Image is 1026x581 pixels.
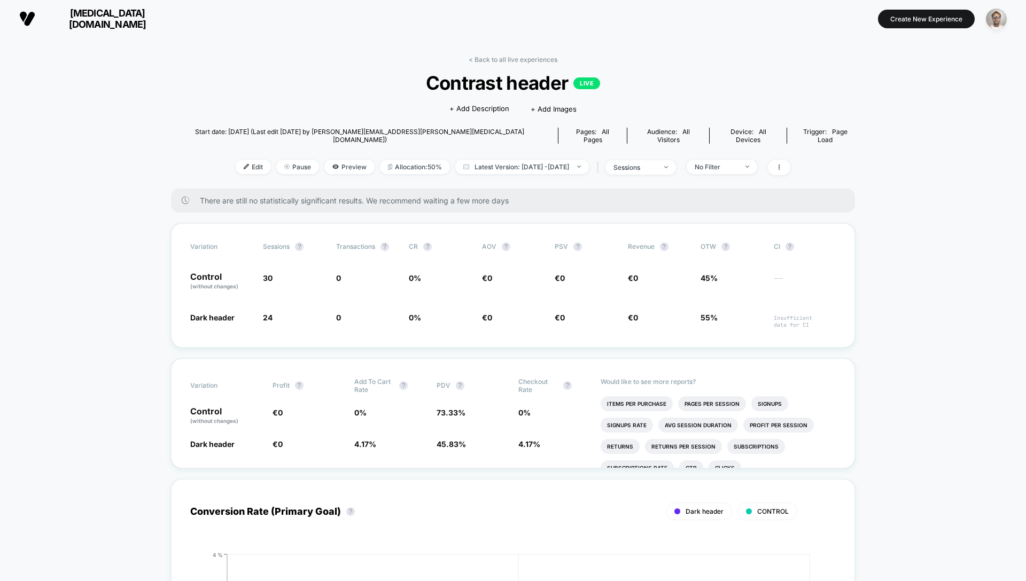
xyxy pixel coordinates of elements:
[236,160,271,174] span: Edit
[686,507,724,515] span: Dark header
[701,242,759,251] span: OTW
[664,166,668,168] img: end
[727,439,785,454] li: Subscriptions
[660,242,669,251] button: ?
[757,507,789,515] span: CONTROL
[628,273,638,282] span: €
[751,396,788,411] li: Signups
[774,275,836,290] span: ---
[273,439,283,449] span: €
[502,242,510,251] button: ?
[560,313,565,322] span: 0
[721,242,730,251] button: ?
[200,196,834,205] span: There are still no statistically significant results. We recommend waiting a few more days
[709,460,741,475] li: Clicks
[531,105,577,113] span: + Add Images
[795,128,855,144] div: Trigger:
[601,396,673,411] li: Items Per Purchase
[190,283,238,289] span: (without changes)
[487,273,492,282] span: 0
[278,439,283,449] span: 0
[657,128,690,144] span: All Visitors
[336,313,341,322] span: 0
[469,56,557,64] a: < Back to all live experiences
[679,460,703,475] li: Ctr
[983,8,1010,30] button: ppic
[346,507,355,516] button: ?
[633,313,638,322] span: 0
[463,164,469,169] img: calendar
[635,128,701,144] div: Audience:
[577,166,581,168] img: end
[295,242,304,251] button: ?
[456,381,464,390] button: ?
[518,408,531,417] span: 0 %
[16,7,175,30] button: [MEDICAL_DATA][DOMAIN_NAME]
[354,408,367,417] span: 0 %
[878,10,975,28] button: Create New Experience
[566,128,619,144] div: Pages:
[380,242,389,251] button: ?
[633,273,638,282] span: 0
[695,163,737,171] div: No Filter
[701,313,718,322] span: 55%
[171,128,549,144] span: Start date: [DATE] (Last edit [DATE] by [PERSON_NAME][EMAIL_ADDRESS][PERSON_NAME][MEDICAL_DATA][D...
[601,460,674,475] li: Subscriptions Rate
[601,439,640,454] li: Returns
[190,242,249,251] span: Variation
[354,378,394,394] span: Add To Cart Rate
[273,408,283,417] span: €
[563,381,572,390] button: ?
[437,439,466,449] span: 45.83 %
[628,242,655,250] span: Revenue
[284,164,290,169] img: end
[482,313,492,322] span: €
[743,418,814,433] li: Profit Per Session
[986,9,1007,29] img: ppic
[190,378,249,394] span: Variation
[573,77,600,89] p: LIVE
[818,128,848,144] span: Page Load
[455,160,589,174] span: Latest Version: [DATE] - [DATE]
[190,418,238,424] span: (without changes)
[487,313,492,322] span: 0
[263,273,273,282] span: 30
[701,273,718,282] span: 45%
[409,313,421,322] span: 0 %
[786,242,794,251] button: ?
[709,128,787,144] span: Device:
[190,407,262,425] p: Control
[190,313,235,322] span: Dark header
[190,272,252,290] p: Control
[263,242,290,250] span: Sessions
[482,242,496,250] span: AOV
[736,128,766,144] span: all devices
[678,396,746,411] li: Pages Per Session
[43,7,172,30] span: [MEDICAL_DATA][DOMAIN_NAME]
[409,242,418,250] span: CR
[555,242,568,250] span: PSV
[645,439,722,454] li: Returns Per Session
[423,242,432,251] button: ?
[613,163,656,171] div: sessions
[601,378,836,386] p: Would like to see more reports?
[409,273,421,282] span: 0 %
[573,242,582,251] button: ?
[244,164,249,169] img: edit
[555,273,565,282] span: €
[482,273,492,282] span: €
[295,381,304,390] button: ?
[263,313,273,322] span: 24
[774,315,836,328] span: Insufficient data for CI
[399,381,408,390] button: ?
[276,160,319,174] span: Pause
[437,381,450,389] span: PDV
[213,551,223,558] tspan: 4 %
[324,160,375,174] span: Preview
[745,166,749,168] img: end
[205,72,821,94] span: Contrast header
[388,164,392,170] img: rebalance
[601,418,653,433] li: Signups Rate
[774,242,833,251] span: CI
[555,313,565,322] span: €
